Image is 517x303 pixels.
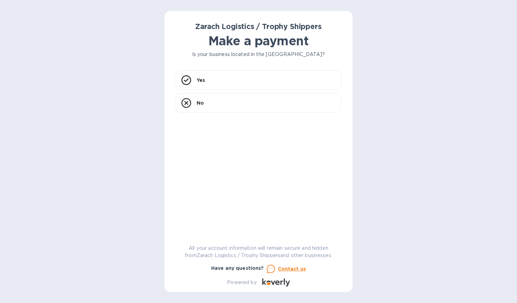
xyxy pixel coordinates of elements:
b: Zarach Logistics / Trophy Shippers [195,22,321,31]
h1: Make a payment [176,34,341,48]
p: Yes [197,77,205,84]
p: All your account information will remain secure and hidden from Zarach Logistics / Trophy Shipper... [176,245,341,259]
p: No [197,100,204,106]
p: Powered by [227,279,256,286]
p: Is your business located in the [GEOGRAPHIC_DATA]? [176,51,341,58]
u: Contact us [278,266,306,272]
b: Have any questions? [211,265,264,271]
